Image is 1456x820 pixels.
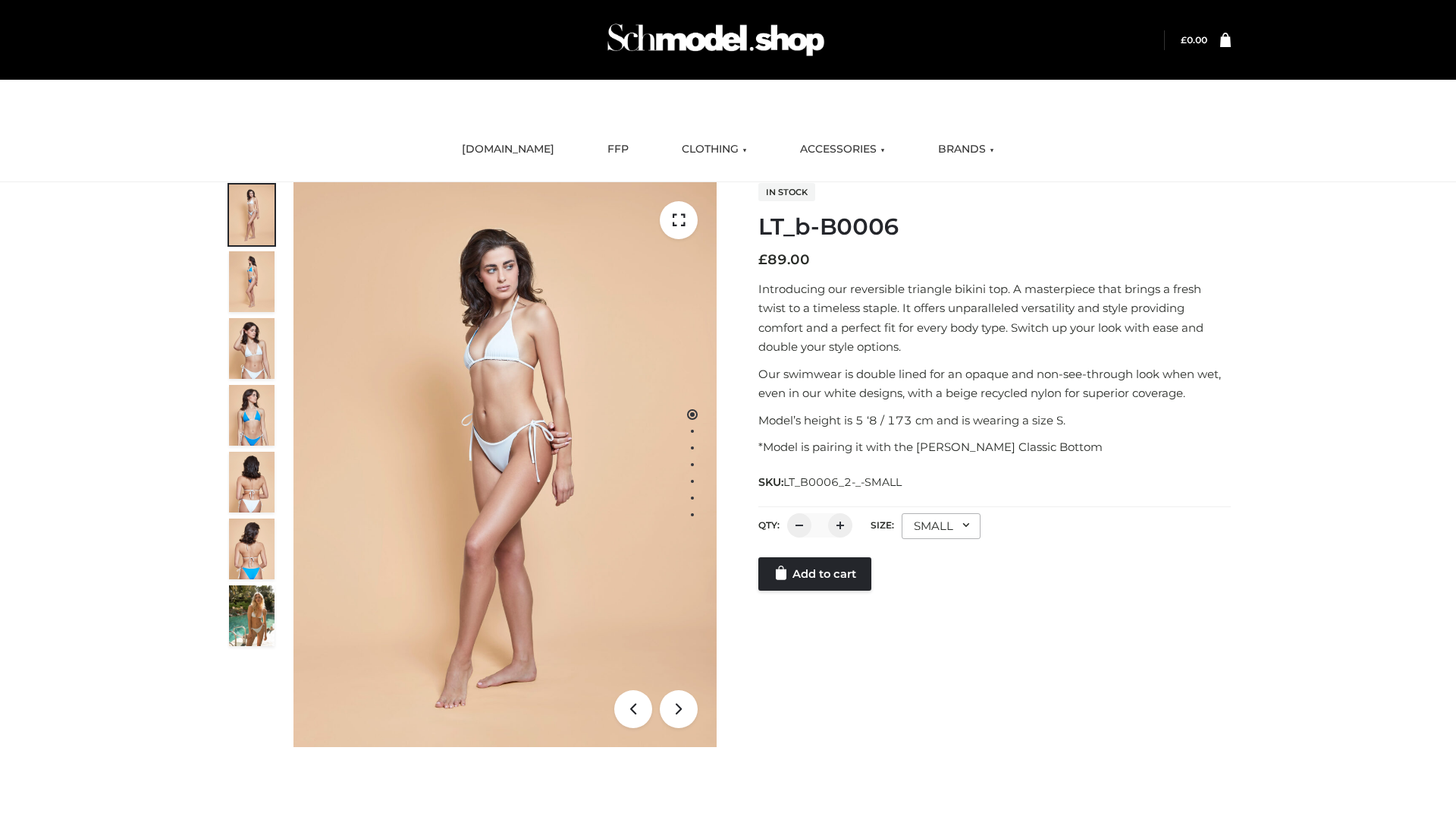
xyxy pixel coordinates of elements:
img: Arieltop_CloudNine_AzureSky2.jpg [229,585,275,646]
img: ArielClassicBikiniTop_CloudNine_AzureSky_OW114ECO_2-scaled.jpg [229,251,275,312]
label: QTY: [758,519,780,531]
h1: LT_b-B0006 [758,213,1231,241]
span: SKU: [758,473,903,491]
div: SMALL [902,513,981,539]
a: BRANDS [927,133,1006,166]
img: ArielClassicBikiniTop_CloudNine_AzureSky_OW114ECO_3-scaled.jpg [229,318,275,379]
img: ArielClassicBikiniTop_CloudNine_AzureSky_OW114ECO_7-scaled.jpg [229,452,275,512]
a: [DOMAIN_NAME] [450,133,566,166]
p: Model’s height is 5 ‘8 / 173 cm and is wearing a size S. [758,411,1231,430]
a: CLOTHING [670,133,758,166]
span: LT_B0006_2-_-SMALL [783,475,902,489]
a: Add to cart [758,557,871,591]
a: ACCESSORIES [789,133,896,166]
p: *Model is pairing it with the [PERSON_NAME] Classic Bottom [758,437,1231,457]
span: In stock [758,183,815,201]
a: £0.00 [1181,34,1207,46]
p: Introducing our reversible triangle bikini top. A masterpiece that brings a fresh twist to a time... [758,279,1231,357]
label: Size: [871,519,894,531]
img: Schmodel Admin 964 [602,10,830,70]
img: ArielClassicBikiniTop_CloudNine_AzureSky_OW114ECO_4-scaled.jpg [229,385,275,446]
bdi: 0.00 [1181,34,1207,46]
span: £ [758,251,767,268]
p: Our swimwear is double lined for an opaque and non-see-through look when wet, even in our white d... [758,364,1231,403]
img: ArielClassicBikiniTop_CloudNine_AzureSky_OW114ECO_1 [293,182,717,747]
img: ArielClassicBikiniTop_CloudNine_AzureSky_OW114ECO_1-scaled.jpg [229,184,275,245]
img: ArielClassicBikiniTop_CloudNine_AzureSky_OW114ECO_8-scaled.jpg [229,519,275,579]
a: FFP [596,133,640,166]
span: £ [1181,34,1187,46]
bdi: 89.00 [758,251,810,268]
